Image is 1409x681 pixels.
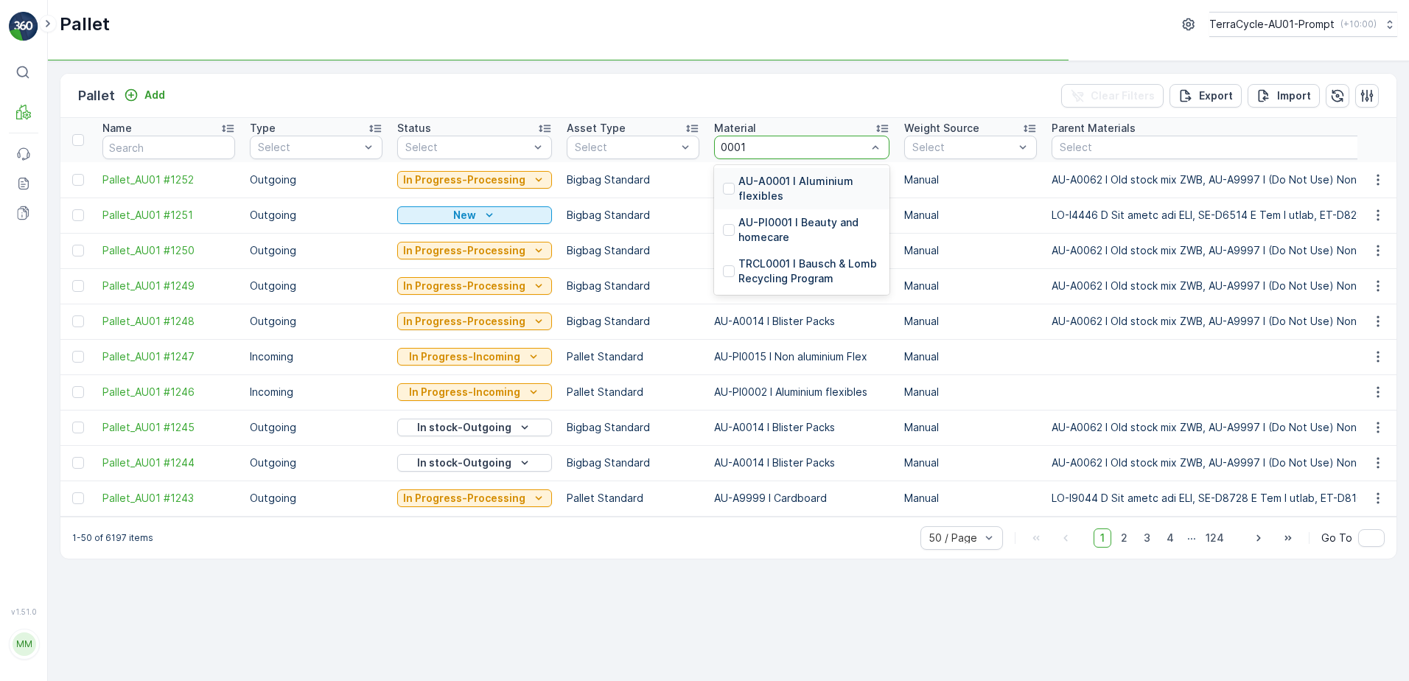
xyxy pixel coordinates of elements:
[714,385,889,399] p: AU-PI0002 I Aluminium flexibles
[49,242,315,254] span: 01993126509999989136LJ8500579401000650302A
[904,279,1037,293] p: Manual
[397,383,552,401] button: In Progress-Incoming
[102,121,132,136] p: Name
[417,420,511,435] p: In stock-Outgoing
[102,279,235,293] a: Pallet_AU01 #1249
[403,279,525,293] p: In Progress-Processing
[1114,528,1134,548] span: 2
[567,349,699,364] p: Pallet Standard
[567,208,699,223] p: Bigbag Standard
[1209,12,1397,37] button: TerraCycle-AU01-Prompt(+10:00)
[1321,531,1352,545] span: Go To
[912,140,1014,155] p: Select
[82,339,119,352] span: 5.68 kg
[567,243,699,258] p: Bigbag Standard
[72,315,84,327] div: Toggle Row Selected
[102,136,235,159] input: Search
[13,290,83,303] span: First Weight :
[13,315,91,327] span: Material Type :
[1199,528,1231,548] span: 124
[13,266,78,279] span: Arrive Date :
[250,455,382,470] p: Outgoing
[904,491,1037,506] p: Manual
[9,12,38,41] img: logo
[567,314,699,329] p: Bigbag Standard
[13,339,82,352] span: Net Amount :
[397,171,552,189] button: In Progress-Processing
[575,140,676,155] p: Select
[567,121,626,136] p: Asset Type
[83,290,121,303] span: 5.68 kg
[102,420,235,435] span: Pallet_AU01 #1245
[250,420,382,435] p: Outgoing
[1187,528,1196,548] p: ...
[144,88,165,102] p: Add
[102,208,235,223] a: Pallet_AU01 #1251
[714,420,889,435] p: AU-A0014 I Blister Packs
[397,419,552,436] button: In stock-Outgoing
[904,314,1037,329] p: Manual
[904,349,1037,364] p: Manual
[904,420,1037,435] p: Manual
[102,455,235,470] a: Pallet_AU01 #1244
[397,242,552,259] button: In Progress-Processing
[397,348,552,366] button: In Progress-Incoming
[567,385,699,399] p: Pallet Standard
[102,349,235,364] a: Pallet_AU01 #1247
[250,314,382,329] p: Outgoing
[118,86,171,104] button: Add
[714,491,889,506] p: AU-A9999 I Cardboard
[250,121,276,136] p: Type
[1209,17,1335,32] p: TerraCycle-AU01-Prompt
[1160,528,1181,548] span: 4
[102,243,235,258] a: Pallet_AU01 #1250
[60,13,110,36] p: Pallet
[397,277,552,295] button: In Progress-Processing
[567,420,699,435] p: Bigbag Standard
[403,491,525,506] p: In Progress-Processing
[102,172,235,187] span: Pallet_AU01 #1252
[9,619,38,669] button: MM
[403,314,525,329] p: In Progress-Processing
[1052,121,1136,136] p: Parent Materials
[13,363,83,376] span: Last Weight :
[72,532,153,544] p: 1-50 of 6197 items
[78,266,113,279] span: [DATE]
[567,279,699,293] p: Bigbag Standard
[1277,88,1311,103] p: Import
[102,314,235,329] a: Pallet_AU01 #1248
[13,632,36,656] div: MM
[714,121,756,136] p: Material
[250,208,382,223] p: Outgoing
[409,349,520,364] p: In Progress-Incoming
[1137,528,1157,548] span: 3
[72,209,84,221] div: Toggle Row Selected
[250,172,382,187] p: Outgoing
[714,349,889,364] p: AU-PI0015 I Non aluminium Flex
[403,243,525,258] p: In Progress-Processing
[72,492,84,504] div: Toggle Row Selected
[397,121,431,136] p: Status
[250,385,382,399] p: Incoming
[714,455,889,470] p: AU-A0014 I Blister Packs
[258,140,360,155] p: Select
[250,243,382,258] p: Outgoing
[1094,528,1111,548] span: 1
[567,172,699,187] p: Bigbag Standard
[738,174,881,203] p: AU-A0001 I Aluminium flexibles
[714,314,889,329] p: AU-A0014 I Blister Packs
[904,243,1037,258] p: Manual
[1169,84,1242,108] button: Export
[13,242,49,254] span: Name :
[904,455,1037,470] p: Manual
[738,256,881,286] p: TRCL0001 I Bausch & Lomb Recycling Program
[1091,88,1155,103] p: Clear Filters
[91,315,222,327] span: AU-PI0008 I Blister Packs
[250,349,382,364] p: Incoming
[567,491,699,506] p: Pallet Standard
[397,206,552,224] button: New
